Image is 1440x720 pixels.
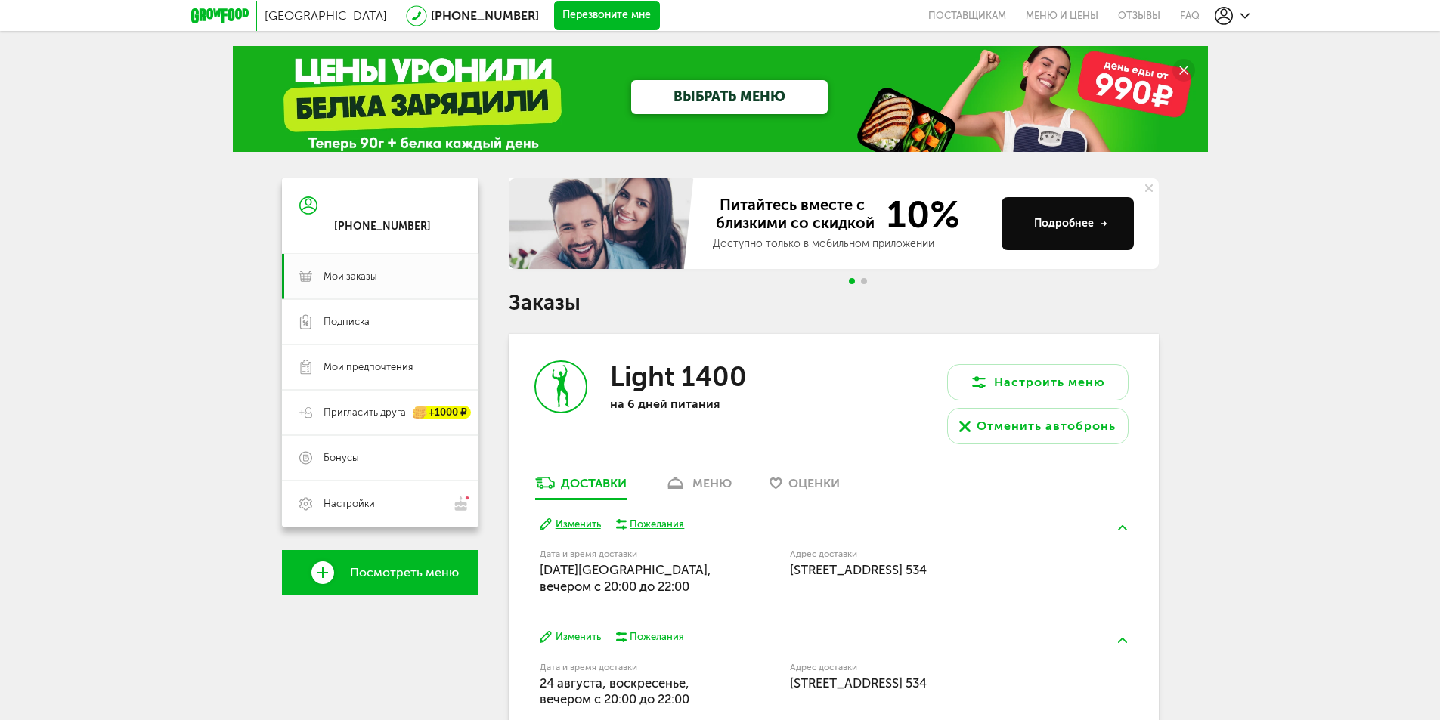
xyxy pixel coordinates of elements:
label: Дата и время доставки [540,550,713,558]
div: Подробнее [1034,216,1107,231]
span: 24 августа, воскресенье, вечером c 20:00 до 22:00 [540,675,689,706]
div: Доступно только в мобильном приложении [713,236,989,252]
span: Go to slide 1 [849,278,855,284]
span: Бонусы [324,451,359,465]
button: Изменить [540,518,601,532]
div: +1000 ₽ [413,406,471,419]
span: [GEOGRAPHIC_DATA] [265,8,387,23]
span: [STREET_ADDRESS] 534 [790,675,927,691]
span: Мои заказы [324,270,377,283]
a: Доставки [528,474,634,499]
a: ВЫБРАТЬ МЕНЮ [631,80,828,114]
label: Адрес доставки [790,550,1072,558]
img: arrow-up-green.5eb5f82.svg [1118,638,1127,643]
span: Пригласить друга [324,406,406,419]
span: Питайтесь вместе с близкими со скидкой [713,196,878,233]
a: Мои заказы [282,254,478,299]
img: family-banner.579af9d.jpg [509,178,698,269]
a: Бонусы [282,435,478,481]
span: Посмотреть меню [350,566,459,579]
button: Настроить меню [947,364,1129,400]
label: Адрес доставки [790,663,1072,672]
button: Изменить [540,630,601,644]
a: [PHONE_NUMBER] [431,8,539,23]
label: Дата и время доставки [540,663,713,672]
div: меню [692,476,732,490]
a: Пригласить друга +1000 ₽ [282,390,478,435]
span: [STREET_ADDRESS] 534 [790,562,927,577]
a: Оценки [762,474,847,499]
button: Пожелания [616,630,685,644]
button: Перезвоните мне [554,1,660,31]
a: Подписка [282,299,478,345]
span: [DATE][GEOGRAPHIC_DATA], вечером c 20:00 до 22:00 [540,562,711,593]
span: Мои предпочтения [324,360,413,374]
img: arrow-up-green.5eb5f82.svg [1118,525,1127,530]
span: Подписка [324,315,370,329]
span: Настройки [324,497,375,511]
span: Go to slide 2 [861,278,867,284]
button: Пожелания [616,518,685,531]
h3: Light 1400 [610,360,747,393]
p: на 6 дней питания [610,397,807,411]
a: Мои предпочтения [282,345,478,390]
div: Отменить автобронь [977,417,1116,435]
div: Пожелания [630,518,684,531]
button: Подробнее [1002,197,1134,250]
h1: Заказы [509,293,1159,313]
a: Посмотреть меню [282,550,478,595]
span: 10% [878,196,960,233]
div: [PHONE_NUMBER] [334,220,431,233]
div: Доставки [561,476,627,490]
div: Пожелания [630,630,684,644]
span: Оценки [788,476,840,490]
a: Настройки [282,481,478,527]
a: меню [657,474,739,499]
button: Отменить автобронь [947,408,1129,444]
